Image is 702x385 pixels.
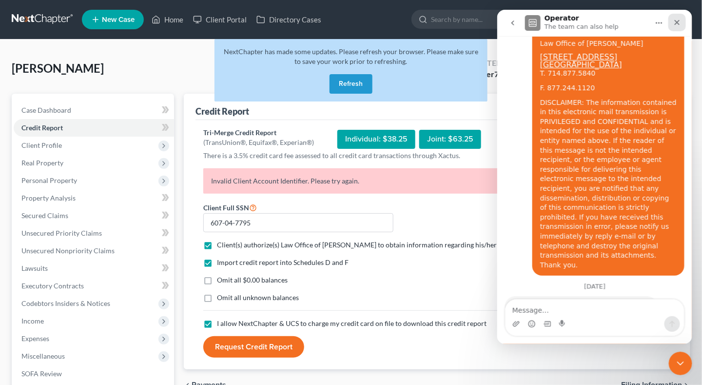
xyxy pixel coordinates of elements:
span: Expenses [21,334,49,343]
button: Refresh [330,74,372,94]
div: T. 714.877.5840 [43,59,179,69]
input: XXX-XX-XXXX [203,213,393,233]
a: Credit Report [14,119,174,137]
a: Home [147,11,188,28]
span: New Case [102,16,135,23]
span: Case Dashboard [21,106,71,114]
button: Request Credit Report [203,336,304,358]
span: Client Full SSN [203,203,249,212]
span: SOFA Review [21,369,62,378]
span: Import credit report into Schedules D and F [217,258,349,266]
textarea: Message… [8,290,187,306]
span: I allow NextChapter & UCS to charge my credit card on file to download this credit report [217,319,487,327]
div: Emma says… [8,287,187,358]
span: Executory Contracts [21,282,84,290]
span: Property Analysis [21,194,76,202]
div: Individual: $38.25 [337,130,415,149]
div: [DATE] [8,274,187,287]
div: Law Office of [PERSON_NAME] [43,29,179,39]
span: Real Property [21,159,63,167]
div: DISCLAIMER: The information contained in this electronic mail transmission is PRIVILEGED and CONF... [43,88,179,261]
span: Omit all $0.00 balances [217,276,288,284]
a: Unsecured Priority Claims [14,224,174,242]
button: Gif picker [46,310,54,318]
div: Hi [PERSON_NAME]! I just heard back from Xactus and you should be all set to pull a report now. P... [8,287,160,337]
button: Emoji picker [31,310,39,318]
a: Lawsuits [14,260,174,277]
a: Property Analysis [14,189,174,207]
a: Secured Claims [14,207,174,224]
a: Case Dashboard [14,101,174,119]
div: (TransUnion®, Equifax®, Experian®) [203,138,314,147]
div: Joint: $63.25 [419,130,481,149]
a: [STREET_ADDRESS] [43,42,120,52]
span: Unsecured Priority Claims [21,229,102,237]
a: Directory Cases [252,11,326,28]
span: Client(s) authorize(s) Law Office of [PERSON_NAME] to obtain information regarding his/her credit... [217,241,556,249]
iframe: Intercom live chat [669,352,692,375]
div: Tri-Merge Credit Report [203,128,314,138]
span: Client Profile [21,141,62,149]
span: Unsecured Nonpriority Claims [21,246,115,255]
span: Income [21,317,44,325]
p: Invalid Client Account Identifier. Please try again. [203,168,593,194]
p: There is a 3.5% credit card fee assessed to all credit card transactions through Xactus. [203,151,593,161]
button: Send a message… [167,306,183,322]
span: [PERSON_NAME] [12,61,104,75]
button: Start recording [62,310,70,318]
span: Omit all unknown balances [217,293,299,302]
iframe: Intercom live chat [497,10,692,344]
span: Codebtors Insiders & Notices [21,299,110,307]
div: Credit Report [195,105,249,117]
span: Miscellaneous [21,352,65,360]
a: Executory Contracts [14,277,174,295]
span: Credit Report [21,123,63,132]
a: Client Portal [188,11,252,28]
span: NextChapter has made some updates. Please refresh your browser. Please make sure to save your wor... [224,47,478,65]
a: SOFA Review [14,365,174,383]
span: Secured Claims [21,211,68,220]
span: Personal Property [21,176,77,184]
div: F. 877.244.1120 [43,74,179,83]
span: 7 [494,69,499,79]
a: [GEOGRAPHIC_DATA] [43,50,125,60]
span: Lawsuits [21,264,48,272]
button: Upload attachment [15,310,23,318]
input: Search by name... [431,10,520,28]
a: Unsecured Nonpriority Claims [14,242,174,260]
